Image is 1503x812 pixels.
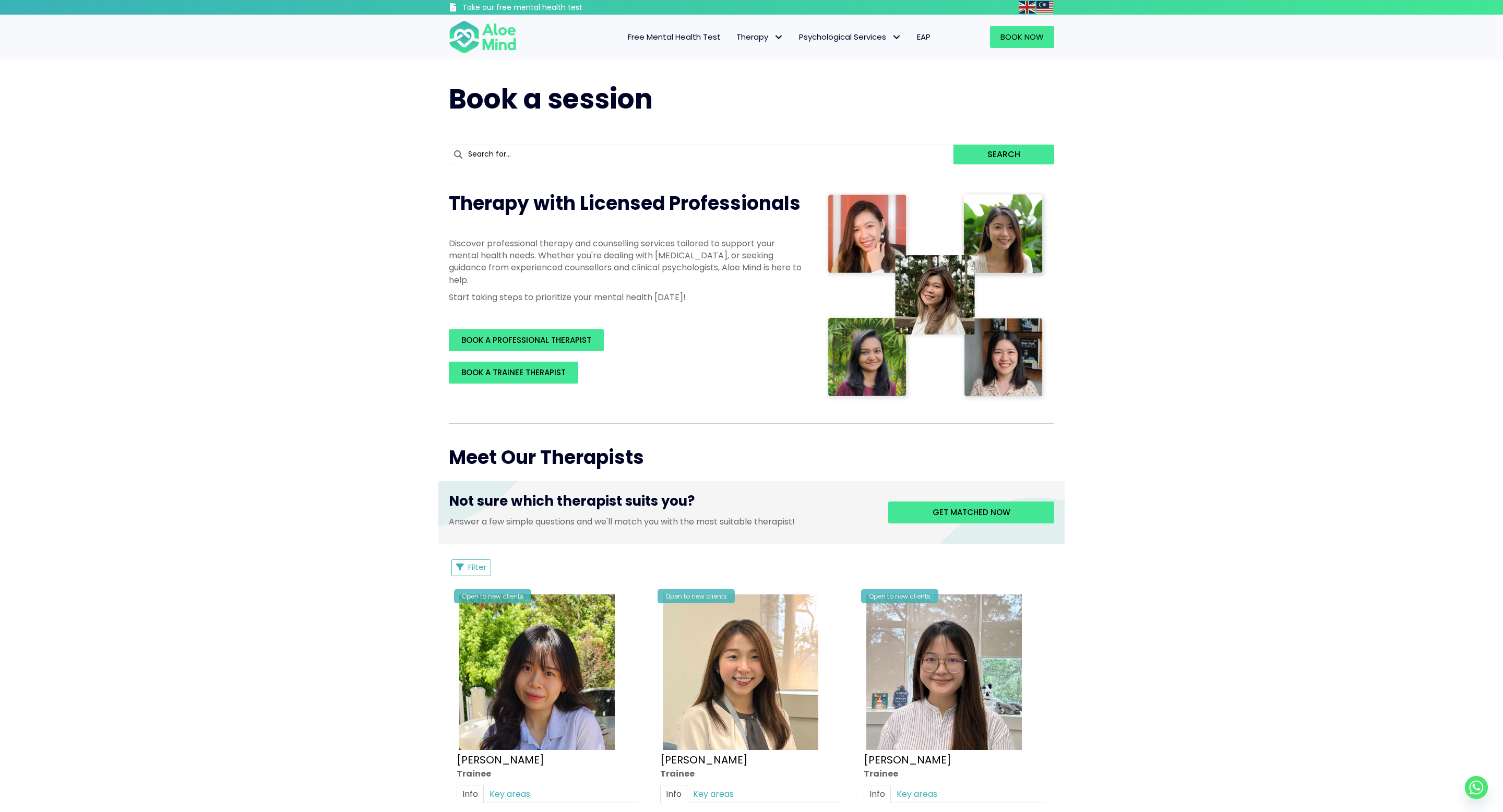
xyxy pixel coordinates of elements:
[449,190,801,217] span: Therapy with Licensed Professionals
[663,594,818,750] img: IMG_1660 – Tracy Kwah
[1036,1,1053,14] img: ms
[457,752,544,767] a: [PERSON_NAME]
[660,752,748,767] a: [PERSON_NAME]
[1019,1,1035,14] img: en
[468,562,486,572] span: Filter
[917,31,931,42] span: EAP
[953,145,1054,164] button: Search
[454,589,531,603] div: Open to new clients
[729,26,791,48] a: TherapyTherapy: submenu
[449,516,873,528] p: Answer a few simple questions and we'll match you with the most suitable therapist!
[1019,1,1036,13] a: English
[459,594,615,750] img: Aloe Mind Profile Pic – Christie Yong Kar Xin
[864,752,951,767] a: [PERSON_NAME]
[771,30,786,45] span: Therapy: submenu
[449,237,804,286] p: Discover professional therapy and counselling services tailored to support your mental health nee...
[449,291,804,303] p: Start taking steps to prioritize your mental health [DATE]!
[449,329,604,351] a: BOOK A PROFESSIONAL THERAPIST
[457,784,484,803] a: Info
[449,3,638,15] a: Take our free mental health test
[687,784,739,803] a: Key areas
[825,190,1048,402] img: Therapist collage
[451,559,491,576] button: Filter Listings
[658,589,735,603] div: Open to new clients
[1000,31,1044,42] span: Book Now
[888,501,1054,523] a: Get matched now
[628,31,721,42] span: Free Mental Health Test
[1465,776,1488,799] a: Whatsapp
[891,784,943,803] a: Key areas
[461,335,591,345] span: BOOK A PROFESSIONAL THERAPIST
[449,145,953,164] input: Search for...
[660,767,843,779] div: Trainee
[449,362,578,384] a: BOOK A TRAINEE THERAPIST
[457,767,639,779] div: Trainee
[449,20,517,54] img: Aloe mind Logo
[861,589,938,603] div: Open to new clients
[484,784,536,803] a: Key areas
[449,492,873,516] h3: Not sure which therapist suits you?
[449,80,653,118] span: Book a session
[736,31,783,42] span: Therapy
[461,367,566,378] span: BOOK A TRAINEE THERAPIST
[864,784,891,803] a: Info
[864,767,1046,779] div: Trainee
[620,26,729,48] a: Free Mental Health Test
[791,26,909,48] a: Psychological ServicesPsychological Services: submenu
[449,444,644,471] span: Meet Our Therapists
[660,784,687,803] a: Info
[866,594,1022,750] img: IMG_3049 – Joanne Lee
[889,30,904,45] span: Psychological Services: submenu
[530,26,938,48] nav: Menu
[909,26,938,48] a: EAP
[462,3,638,13] h3: Take our free mental health test
[1036,1,1054,13] a: Malay
[990,26,1054,48] a: Book Now
[799,31,901,42] span: Psychological Services
[933,507,1010,518] span: Get matched now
